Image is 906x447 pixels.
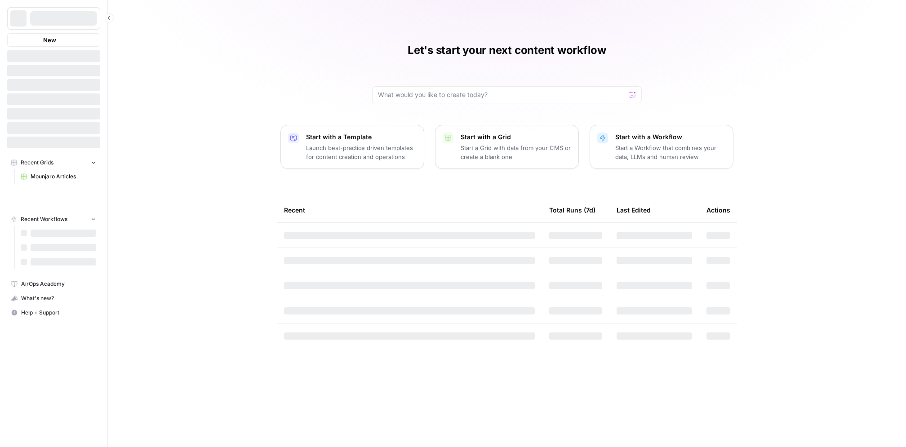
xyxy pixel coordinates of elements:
button: What's new? [7,291,100,305]
span: Recent Workflows [21,215,67,223]
div: Last Edited [617,198,651,222]
p: Start with a Workflow [615,133,726,142]
div: What's new? [8,292,100,305]
span: Mounjaro Articles [31,173,96,181]
span: Recent Grids [21,159,53,167]
span: New [43,35,56,44]
button: Recent Workflows [7,212,100,226]
p: Start with a Grid [461,133,571,142]
a: AirOps Academy [7,277,100,291]
p: Launch best-practice driven templates for content creation and operations [306,143,417,161]
div: Recent [284,198,535,222]
div: Total Runs (7d) [549,198,595,222]
h1: Let's start your next content workflow [408,43,606,58]
button: Recent Grids [7,156,100,169]
button: Start with a GridStart a Grid with data from your CMS or create a blank one [435,125,579,169]
p: Start a Workflow that combines your data, LLMs and human review [615,143,726,161]
div: Actions [706,198,730,222]
button: Start with a WorkflowStart a Workflow that combines your data, LLMs and human review [590,125,733,169]
p: Start a Grid with data from your CMS or create a blank one [461,143,571,161]
span: Help + Support [21,309,96,317]
input: What would you like to create today? [378,90,625,99]
p: Start with a Template [306,133,417,142]
a: Mounjaro Articles [17,169,100,184]
button: Help + Support [7,305,100,320]
button: New [7,33,100,47]
button: Start with a TemplateLaunch best-practice driven templates for content creation and operations [280,125,424,169]
span: AirOps Academy [21,280,96,288]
